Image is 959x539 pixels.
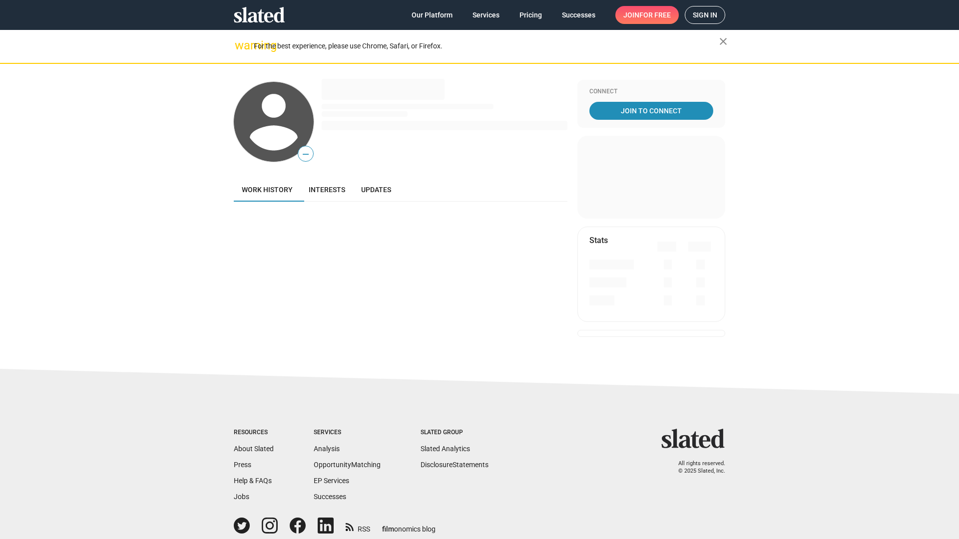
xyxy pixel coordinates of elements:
a: Successes [554,6,603,24]
span: for free [639,6,671,24]
span: Pricing [519,6,542,24]
a: EP Services [314,477,349,485]
span: Updates [361,186,391,194]
div: For the best experience, please use Chrome, Safari, or Firefox. [254,39,719,53]
span: film [382,525,394,533]
span: Join To Connect [591,102,711,120]
a: Interests [301,178,353,202]
span: Join [623,6,671,24]
span: Interests [309,186,345,194]
a: Sign in [685,6,725,24]
a: Analysis [314,445,340,453]
a: Updates [353,178,399,202]
mat-icon: warning [235,39,247,51]
div: Resources [234,429,274,437]
a: Our Platform [404,6,461,24]
p: All rights reserved. © 2025 Slated, Inc. [668,460,725,475]
a: Services [465,6,507,24]
a: Successes [314,493,346,501]
a: Work history [234,178,301,202]
div: Slated Group [421,429,488,437]
span: — [298,148,313,161]
span: Sign in [693,6,717,23]
a: filmonomics blog [382,517,436,534]
a: Slated Analytics [421,445,470,453]
div: Connect [589,88,713,96]
a: Press [234,461,251,469]
span: Services [473,6,499,24]
a: RSS [346,519,370,534]
a: OpportunityMatching [314,461,381,469]
a: Pricing [511,6,550,24]
a: About Slated [234,445,274,453]
mat-card-title: Stats [589,235,608,246]
span: Work history [242,186,293,194]
mat-icon: close [717,35,729,47]
span: Successes [562,6,595,24]
a: DisclosureStatements [421,461,488,469]
a: Join To Connect [589,102,713,120]
a: Jobs [234,493,249,501]
div: Services [314,429,381,437]
a: Help & FAQs [234,477,272,485]
a: Joinfor free [615,6,679,24]
span: Our Platform [412,6,453,24]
